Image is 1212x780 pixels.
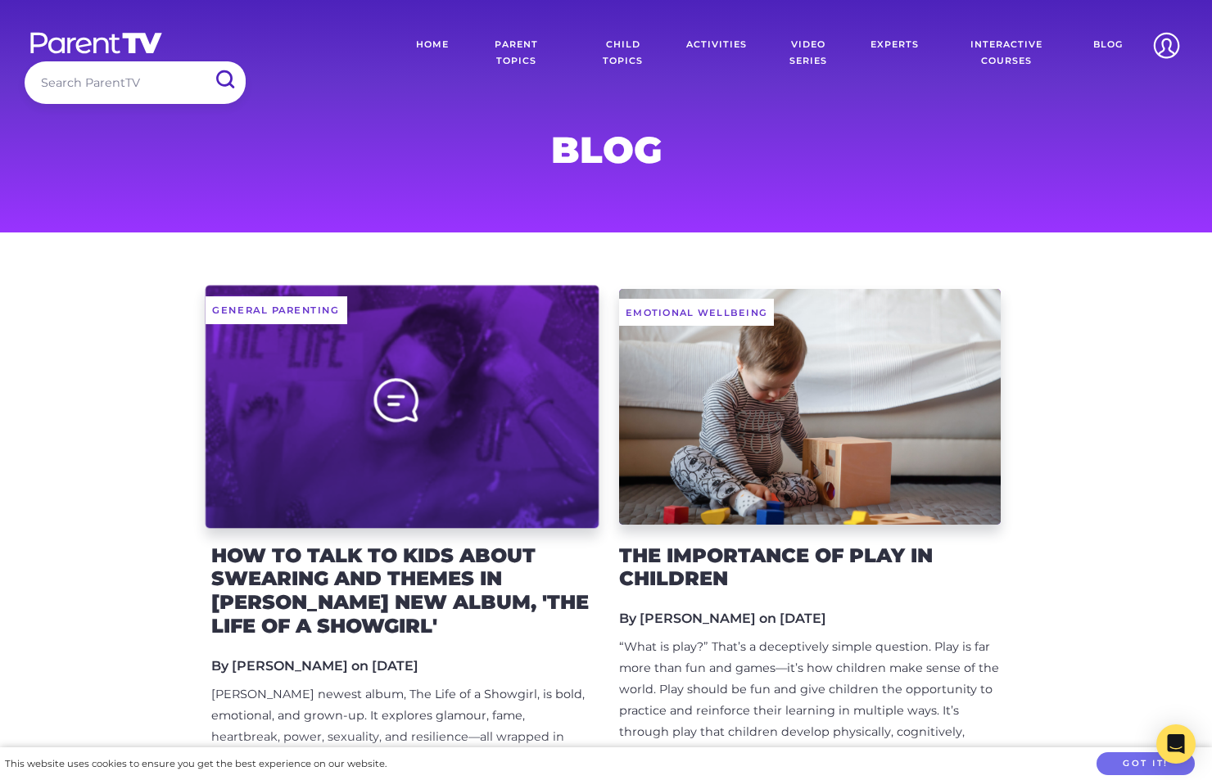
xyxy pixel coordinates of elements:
[203,61,246,98] input: Submit
[931,25,1081,82] a: Interactive Courses
[211,133,1001,166] h1: Blog
[619,611,1001,626] h5: By [PERSON_NAME] on [DATE]
[461,25,572,82] a: Parent Topics
[759,25,858,82] a: Video Series
[1146,25,1187,66] img: Account
[572,25,674,82] a: Child Topics
[619,544,1001,592] h2: The importance of play in children
[25,61,246,103] input: Search ParentTV
[1081,25,1135,82] a: Blog
[211,658,593,674] h5: By [PERSON_NAME] on [DATE]
[1156,724,1196,764] div: Open Intercom Messenger
[206,295,346,323] span: General Parenting
[5,755,387,773] div: This website uses cookies to ensure you get the best experience on our website.
[858,25,931,82] a: Experts
[1097,752,1195,776] button: Got it!
[404,25,461,82] a: Home
[619,299,774,326] span: Emotional Wellbeing
[29,31,164,55] img: parenttv-logo-white.4c85aaf.svg
[211,544,593,638] h2: How to Talk to Kids About Swearing and Themes in [PERSON_NAME] new Album, 'The Life of a Showgirl'
[674,25,759,82] a: Activities
[619,637,1001,764] div: “What is play?” That’s a deceptively simple question. Play is far more than fun and games—it’s ho...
